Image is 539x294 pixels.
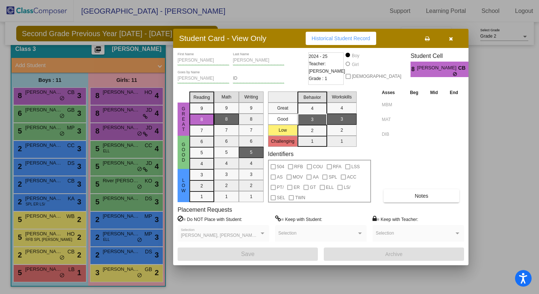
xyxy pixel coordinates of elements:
th: Beg [404,89,424,97]
span: Notes [415,193,428,199]
label: = Keep with Student: [275,215,322,223]
th: Asses [380,89,404,97]
span: SEL [277,193,285,202]
span: 3 [468,65,475,74]
span: 8 [411,65,417,74]
div: Girl [351,61,359,68]
span: CB [458,64,468,72]
span: Low [180,178,187,193]
span: [PERSON_NAME] [417,64,458,72]
span: RFB [294,162,303,171]
span: ER [293,183,300,192]
h3: Student Cell [411,52,475,59]
th: End [444,89,464,97]
input: assessment [382,99,402,110]
span: Save [241,251,254,257]
span: ACC [347,173,356,181]
span: [DEMOGRAPHIC_DATA] [352,72,401,81]
span: GT [310,183,316,192]
span: Teacher: [PERSON_NAME] [309,60,345,75]
button: Historical Student Record [306,32,376,45]
span: AS [277,173,283,181]
span: Good [180,142,187,163]
input: goes by name [178,76,229,81]
span: Great [180,106,187,132]
label: = Do NOT Place with Student: [178,215,242,223]
span: MOV [293,173,303,181]
button: Save [178,248,318,261]
label: = Keep with Teacher: [373,215,418,223]
span: [PERSON_NAME], [PERSON_NAME], [PERSON_NAME] [181,233,295,238]
span: PT/ [277,183,284,192]
span: ELL [326,183,334,192]
span: 504 [277,162,284,171]
span: Historical Student Record [312,35,370,41]
label: Placement Requests [178,206,232,213]
span: 2024 - 25 [309,53,327,60]
button: Notes [384,189,459,203]
span: SPL [329,173,337,181]
button: Archive [324,248,464,261]
span: LSS [351,162,360,171]
div: Boy [351,52,360,59]
span: TWN [295,193,305,202]
h3: Student Card - View Only [179,34,267,43]
span: Grade : 1 [309,75,327,82]
th: Mid [424,89,444,97]
span: Archive [385,251,403,257]
span: RFA [333,162,341,171]
span: COU [313,162,323,171]
span: LS/ [344,183,350,192]
label: Identifiers [268,151,293,158]
input: assessment [382,129,402,140]
span: AA [313,173,319,181]
input: assessment [382,114,402,125]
